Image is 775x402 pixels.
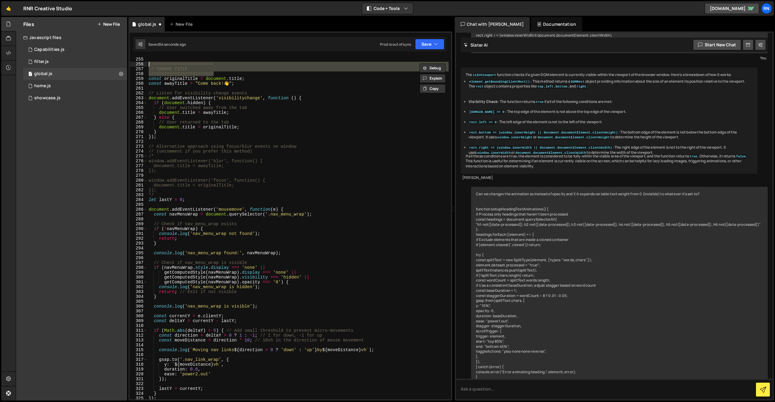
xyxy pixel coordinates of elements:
[130,197,147,202] div: 284
[130,275,147,280] div: 300
[130,396,147,401] div: 325
[735,154,746,159] code: false
[130,173,147,178] div: 279
[555,84,568,89] code: bottom
[535,100,544,104] code: true
[576,84,587,89] code: right
[130,105,147,110] div: 265
[130,265,147,270] div: 298
[130,202,147,207] div: 285
[469,130,753,140] li: : The bottom edge of the element is not below the bottom edge of the viewport. It uses or to dete...
[130,183,147,188] div: 281
[130,304,147,309] div: 306
[159,42,186,47] div: 54 seconds ago
[130,125,147,130] div: 269
[130,76,147,81] div: 259
[34,71,52,77] div: global.js
[469,79,753,89] li: : This method returns a object providing information about the size of an element its position re...
[469,99,498,104] strong: Visibility Check
[545,84,554,89] code: left
[130,318,147,323] div: 309
[130,241,147,246] div: 293
[130,294,147,299] div: 304
[1,1,16,16] a: 🤙
[130,289,147,294] div: 303
[130,81,147,86] div: 260
[455,17,530,31] div: Chat with [PERSON_NAME]
[362,3,413,14] button: Code + Tools
[130,352,147,357] div: 316
[380,42,411,47] div: Prod is out of sync
[23,92,127,104] div: 2785/36237.js
[130,144,147,149] div: 273
[130,260,147,265] div: 297
[130,226,147,231] div: 290
[130,86,147,91] div: 261
[130,391,147,396] div: 324
[130,188,147,193] div: 282
[130,115,147,120] div: 267
[130,270,147,275] div: 299
[130,231,147,236] div: 291
[469,80,530,84] code: element.getBoundingClientRect()
[130,178,147,183] div: 280
[28,72,32,77] span: 1
[34,83,51,89] div: home.js
[23,68,127,80] div: 2785/4729.js
[130,62,147,67] div: 256
[23,21,34,28] h2: Files
[130,280,147,285] div: 301
[130,386,147,391] div: 323
[130,217,147,222] div: 288
[130,57,147,62] div: 255
[130,338,147,343] div: 313
[130,372,147,377] div: 320
[130,168,147,173] div: 278
[130,381,147,386] div: 322
[130,309,147,314] div: 307
[469,120,753,125] li: : The left edge of the element is not to the left of the viewport.
[469,146,613,150] code: rect.right <= (window.innerWidth || document.documentElement.clientWidth)
[469,109,753,114] li: : The top edge of the element is not above the top edge of the viewport.
[130,71,147,76] div: 258
[537,84,544,89] code: top
[461,68,757,174] div: The function checks if a given DOM element is currently visible within the viewport of the browse...
[420,84,446,93] button: Copy
[130,367,147,372] div: 319
[130,255,147,260] div: 296
[130,207,147,212] div: 286
[130,314,147,318] div: 308
[462,175,756,180] div: [PERSON_NAME]
[130,149,147,154] div: 274
[130,377,147,381] div: 321
[130,110,147,115] div: 266
[471,187,768,395] div: Can we changev the animation so instead of opacity and Y, it expands variable text weight from 0 ...
[420,74,446,83] button: Explain
[130,193,147,197] div: 283
[689,154,698,159] code: true
[130,91,147,96] div: 262
[469,99,753,104] li: : The function returns if all of the following conditions are met:
[34,59,49,64] div: filter.js
[420,64,446,73] button: Debug
[170,21,195,27] div: New File
[415,39,444,50] button: Save
[469,110,505,114] code: [DOMAIN_NAME] >= 0
[130,130,147,134] div: 270
[23,5,72,12] div: RNR Creative Studio
[130,139,147,144] div: 272
[515,151,587,155] code: document.documentElement.clientWidth
[130,100,147,105] div: 264
[477,151,511,155] code: window.innerWidth
[693,39,741,50] button: Start new chat
[130,323,147,328] div: 310
[148,42,186,47] div: Saved
[16,31,127,44] div: Javascript files
[130,120,147,125] div: 268
[570,80,585,84] code: DOMRect
[34,95,61,101] div: showcase.js
[23,56,127,68] div: 2785/35735.js
[464,42,488,48] h2: Slater AI
[497,135,533,140] code: window.innerHeight
[130,163,147,168] div: 277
